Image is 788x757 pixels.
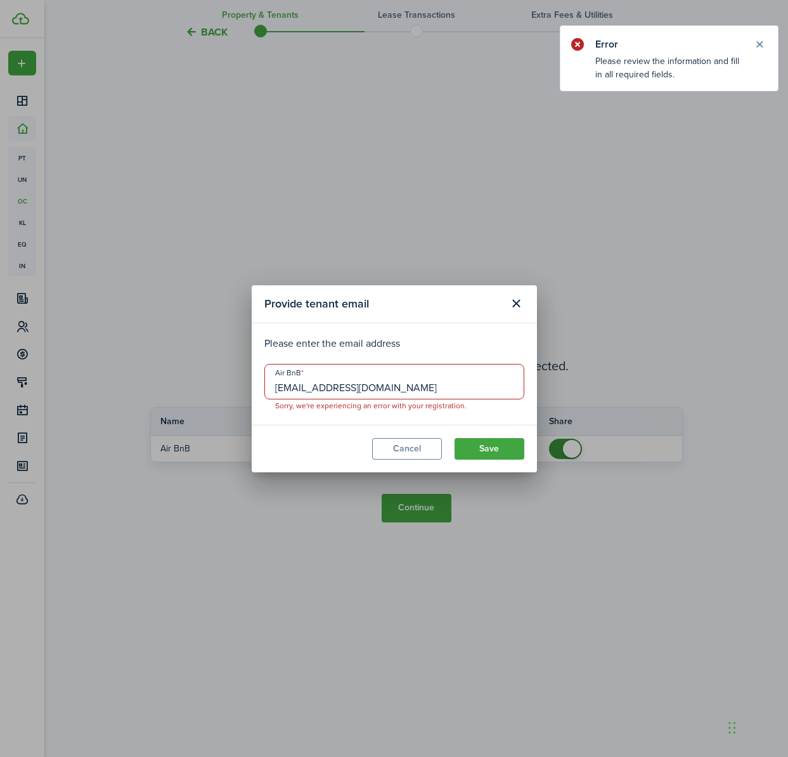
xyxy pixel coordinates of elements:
input: Enter an email [264,364,524,399]
div: Drag [728,709,736,747]
modal-title: Provide tenant email [264,292,503,316]
span: Sorry, we're experiencing an error with your registration. [265,399,477,412]
notify-body: Please review the information and fill in all required fields. [560,55,778,91]
iframe: Chat Widget [571,620,788,757]
p: Please enter the email address [264,336,524,351]
notify-title: Error [595,37,741,52]
button: Close notify [751,36,768,53]
button: Close modal [506,293,527,314]
button: Save [455,438,524,460]
button: Cancel [372,438,442,460]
